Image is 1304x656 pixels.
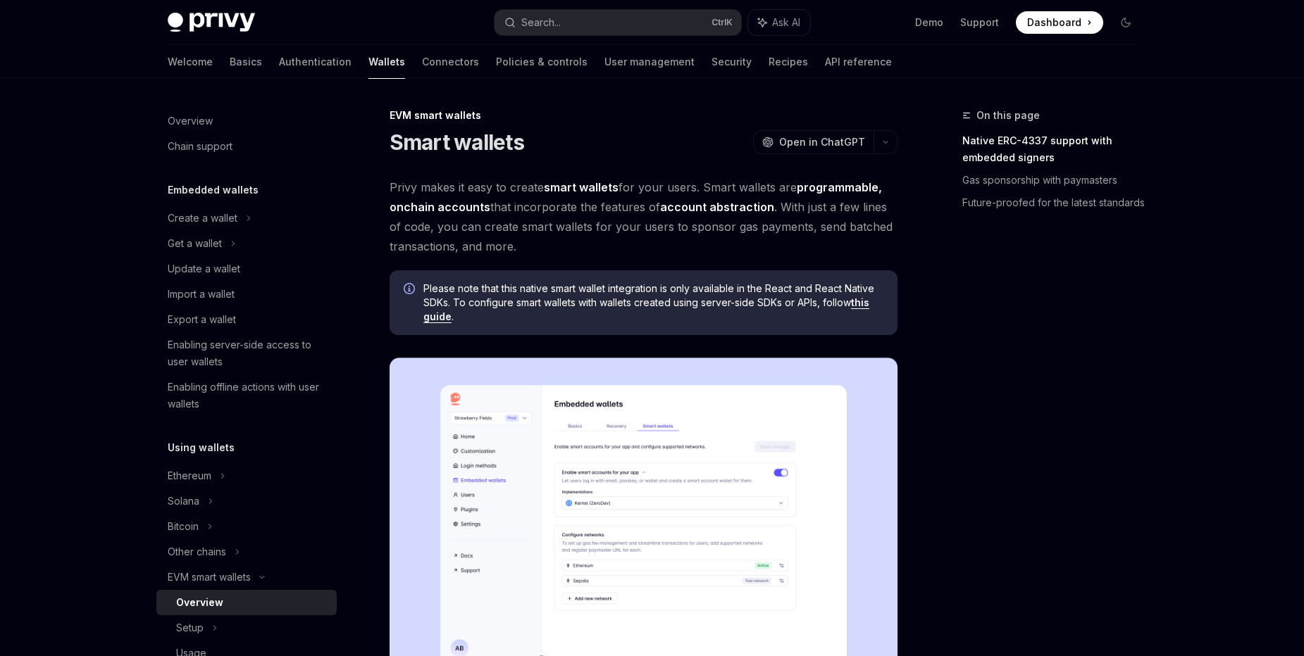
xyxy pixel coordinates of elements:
[604,45,695,79] a: User management
[156,332,337,374] a: Enabling server-side access to user wallets
[168,439,235,456] h5: Using wallets
[825,45,892,79] a: API reference
[712,17,733,28] span: Ctrl K
[962,191,1148,214] a: Future-proofed for the latest standards
[368,45,405,79] a: Wallets
[168,113,213,130] div: Overview
[423,282,883,324] span: Please note that this native smart wallet integration is only available in the React and React Na...
[404,283,418,297] svg: Info
[168,518,199,535] div: Bitcoin
[168,467,211,484] div: Ethereum
[230,45,262,79] a: Basics
[168,569,251,586] div: EVM smart wallets
[168,286,235,303] div: Import a wallet
[168,182,259,198] h5: Embedded wallets
[390,177,898,256] span: Privy makes it easy to create for your users. Smart wallets are that incorporate the features of ...
[1016,11,1103,34] a: Dashboard
[168,138,232,155] div: Chain support
[976,107,1040,124] span: On this page
[168,235,222,252] div: Get a wallet
[1027,15,1081,30] span: Dashboard
[422,45,479,79] a: Connectors
[660,200,774,215] a: account abstraction
[960,15,999,30] a: Support
[156,108,337,134] a: Overview
[156,282,337,307] a: Import a wallet
[168,45,213,79] a: Welcome
[176,594,223,611] div: Overview
[712,45,752,79] a: Security
[748,10,810,35] button: Ask AI
[156,134,337,159] a: Chain support
[156,256,337,282] a: Update a wallet
[156,590,337,615] a: Overview
[769,45,808,79] a: Recipes
[168,493,199,510] div: Solana
[544,180,619,194] strong: smart wallets
[156,307,337,332] a: Export a wallet
[168,336,328,370] div: Enabling server-side access to user wallets
[390,108,898,122] div: EVM smart wallets
[176,619,204,636] div: Setup
[168,311,236,328] div: Export a wallet
[168,210,237,227] div: Create a wallet
[753,130,874,154] button: Open in ChatGPT
[915,15,943,30] a: Demo
[390,130,524,155] h1: Smart wallets
[495,10,741,35] button: Search...CtrlK
[779,135,865,149] span: Open in ChatGPT
[168,543,226,560] div: Other chains
[279,45,352,79] a: Authentication
[1114,11,1137,34] button: Toggle dark mode
[168,13,255,32] img: dark logo
[156,374,337,417] a: Enabling offline actions with user wallets
[962,169,1148,191] a: Gas sponsorship with paymasters
[962,130,1148,169] a: Native ERC-4337 support with embedded signers
[521,14,561,31] div: Search...
[168,260,240,277] div: Update a wallet
[496,45,588,79] a: Policies & controls
[168,379,328,412] div: Enabling offline actions with user wallets
[772,15,800,30] span: Ask AI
